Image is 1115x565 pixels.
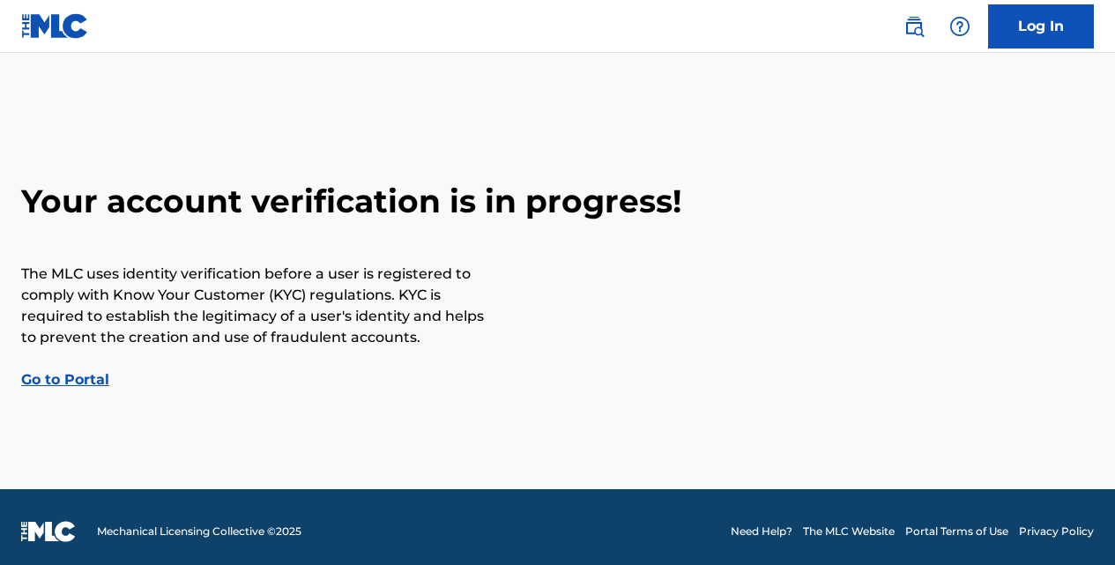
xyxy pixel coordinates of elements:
a: The MLC Website [803,524,895,539]
a: Privacy Policy [1019,524,1094,539]
span: Mechanical Licensing Collective © 2025 [97,524,301,539]
a: Go to Portal [21,371,109,388]
img: logo [21,521,76,542]
iframe: Chat Widget [1027,480,1115,565]
a: Need Help? [731,524,792,539]
img: help [949,16,970,37]
h2: Your account verification is in progress! [21,182,1094,221]
div: Help [942,9,977,44]
a: Log In [988,4,1094,48]
a: Public Search [896,9,932,44]
p: The MLC uses identity verification before a user is registered to comply with Know Your Customer ... [21,264,488,348]
img: search [903,16,925,37]
a: Portal Terms of Use [905,524,1008,539]
img: MLC Logo [21,13,89,39]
